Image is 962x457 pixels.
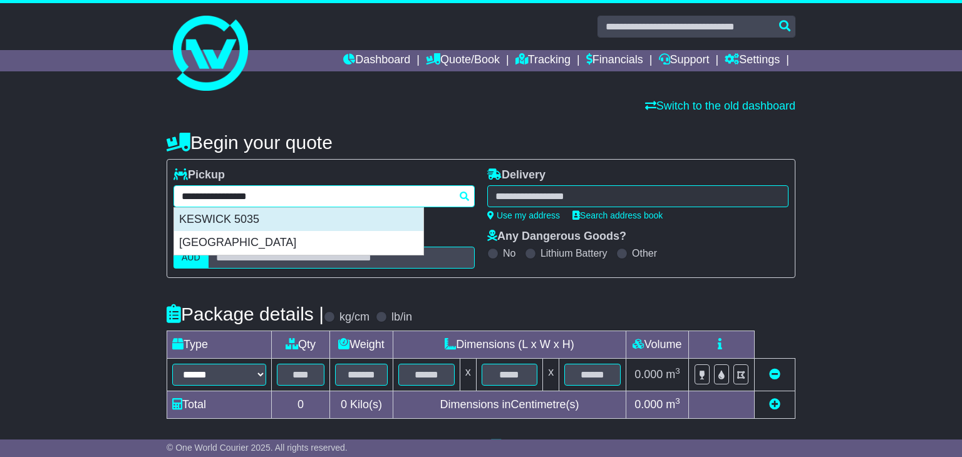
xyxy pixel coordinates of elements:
td: Dimensions in Centimetre(s) [393,391,626,419]
div: [GEOGRAPHIC_DATA] [174,231,423,255]
td: 0 [272,391,330,419]
a: Quote/Book [426,50,500,71]
td: Total [167,391,272,419]
h4: Package details | [167,304,324,324]
a: Add new item [769,398,780,411]
label: Lithium Battery [540,247,608,259]
div: KESWICK 5035 [174,208,423,232]
label: Other [632,247,657,259]
h4: Begin your quote [167,132,795,153]
a: Dashboard [343,50,410,71]
td: Qty [272,331,330,359]
span: © One World Courier 2025. All rights reserved. [167,443,348,453]
a: Financials [586,50,643,71]
td: Kilo(s) [330,391,393,419]
a: Remove this item [769,368,780,381]
typeahead: Please provide city [173,185,475,207]
a: Settings [725,50,780,71]
label: Delivery [487,168,546,182]
span: m [666,368,680,381]
span: 0.000 [634,398,663,411]
td: Dimensions (L x W x H) [393,331,626,359]
label: AUD [173,247,209,269]
td: Weight [330,331,393,359]
td: Volume [626,331,688,359]
label: kg/cm [339,311,370,324]
sup: 3 [675,396,680,406]
td: x [543,359,559,391]
a: Search address book [572,210,663,220]
label: Any Dangerous Goods? [487,230,626,244]
span: 0 [341,398,347,411]
label: lb/in [391,311,412,324]
a: Tracking [515,50,571,71]
td: x [460,359,476,391]
a: Switch to the old dashboard [645,100,795,112]
span: m [666,398,680,411]
a: Use my address [487,210,560,220]
span: 0.000 [634,368,663,381]
sup: 3 [675,366,680,376]
label: No [503,247,515,259]
label: Pickup [173,168,225,182]
a: Support [659,50,710,71]
td: Type [167,331,272,359]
